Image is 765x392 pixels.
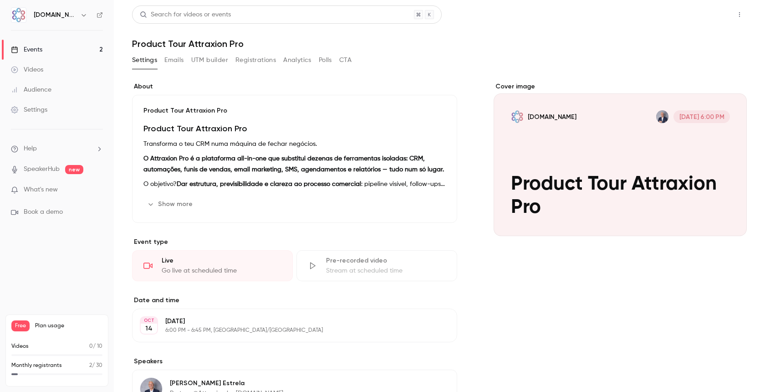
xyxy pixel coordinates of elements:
[132,237,457,247] p: Event type
[132,250,293,281] div: LiveGo live at scheduled time
[35,322,102,330] span: Plan usage
[24,207,63,217] span: Book a demo
[24,185,58,195] span: What's new
[143,197,198,211] button: Show more
[191,53,228,67] button: UTM builder
[11,85,51,94] div: Audience
[165,317,409,326] p: [DATE]
[145,324,153,333] p: 14
[132,82,457,91] label: About
[89,363,92,368] span: 2
[132,38,747,49] h1: Product Tour Attraxion Pro
[11,320,30,331] span: Free
[143,106,446,115] p: Product Tour Attraxion Pro
[326,256,446,265] div: Pre-recorded video
[140,10,231,20] div: Search for videos or events
[164,53,184,67] button: Emails
[143,139,446,150] p: Transforma o teu CRM numa máquina de fechar negócios.
[494,82,747,236] section: Cover image
[235,53,276,67] button: Registrations
[92,186,103,194] iframe: Noticeable Trigger
[89,344,93,349] span: 0
[283,53,311,67] button: Analytics
[143,155,444,173] strong: O Attraxion Pro é a plataforma all-in-one que substitui dezenas de ferramentas isoladas: CRM, aut...
[165,327,409,334] p: 6:00 PM - 6:45 PM, [GEOGRAPHIC_DATA]/[GEOGRAPHIC_DATA]
[11,65,43,74] div: Videos
[143,124,247,134] strong: Product Tour Attraxion Pro
[11,342,29,351] p: Videos
[339,53,352,67] button: CTA
[24,144,37,154] span: Help
[296,250,457,281] div: Pre-recorded videoStream at scheduled time
[689,5,725,24] button: Share
[24,165,60,174] a: SpeakerHub
[162,266,281,275] div: Go live at scheduled time
[132,296,457,305] label: Date and time
[170,379,398,388] p: [PERSON_NAME] Estrela
[89,361,102,370] p: / 30
[89,342,102,351] p: / 10
[132,53,157,67] button: Settings
[11,105,47,114] div: Settings
[34,10,76,20] h6: [DOMAIN_NAME]
[494,82,747,91] label: Cover image
[11,45,42,54] div: Events
[162,256,281,265] div: Live
[326,266,446,275] div: Stream at scheduled time
[11,361,62,370] p: Monthly registrants
[143,179,446,190] p: O objetivo? : pipeline visível, follow-ups automáticos, comunicação centralizada e dados em tempo...
[319,53,332,67] button: Polls
[65,165,83,174] span: new
[132,357,457,366] label: Speakers
[141,317,157,324] div: OCT
[11,8,26,22] img: AMT.Group
[177,181,361,187] strong: Dar estrutura, previsibilidade e clareza ao processo comercial
[11,144,103,154] li: help-dropdown-opener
